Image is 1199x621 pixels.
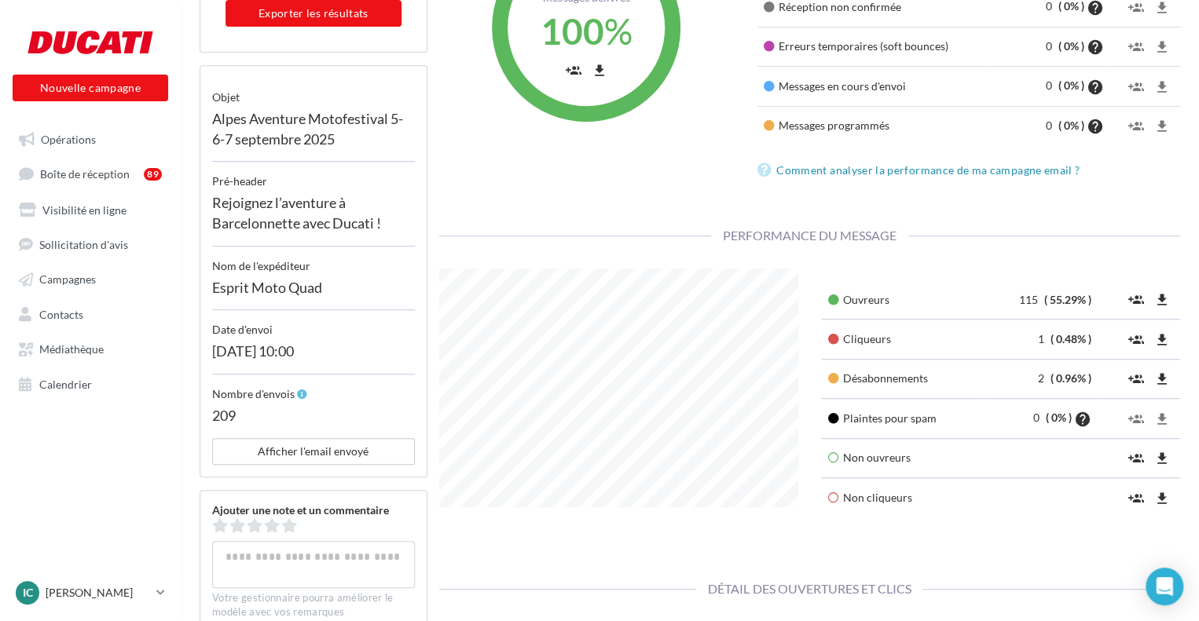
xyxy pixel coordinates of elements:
[212,402,415,438] div: 209
[212,502,415,518] div: Ajouter une note et un commentaire
[9,334,171,362] a: Médiathèque
[1154,411,1170,427] i: file_download
[1128,371,1144,387] i: group_add
[1073,411,1091,427] i: help
[821,280,983,320] td: Ouvreurs
[592,63,607,79] i: file_download
[1150,326,1174,352] button: file_download
[39,342,104,356] span: Médiathèque
[1150,484,1174,510] button: file_download
[1124,445,1148,471] button: group_add
[1043,293,1091,306] span: ( 55.29% )
[1124,73,1148,99] button: group_add
[1128,411,1144,427] i: group_add
[1150,405,1174,431] button: file_download
[519,5,653,57] div: %
[1086,119,1103,134] i: help
[562,57,585,82] button: group_add
[1050,332,1091,345] span: ( 0.48% )
[212,387,295,400] span: Nombre d'envois
[1150,34,1174,60] button: file_download
[212,310,415,338] div: Date d'envoi
[1128,292,1144,308] i: group_add
[9,229,171,258] a: Sollicitation d'avis
[212,78,415,105] div: objet
[1124,405,1148,431] button: group_add
[1124,326,1148,352] button: group_add
[1154,332,1170,348] i: file_download
[1037,332,1047,345] span: 1
[1045,119,1055,132] span: 0
[1124,287,1148,312] button: group_add
[1037,371,1047,385] span: 2
[541,9,604,53] span: 100
[696,581,922,596] span: Détail des ouvertures et clics
[212,274,415,311] div: Esprit Moto Quad
[1045,411,1071,424] span: ( 0% )
[1150,73,1174,99] button: file_download
[1150,366,1174,392] button: file_download
[40,167,130,181] span: Boîte de réception
[1128,332,1144,348] i: group_add
[9,299,171,327] a: Contacts
[1086,79,1103,95] i: help
[1128,119,1144,134] i: group_add
[1150,287,1174,312] button: file_download
[212,105,415,162] div: Alpes Aventure Motofestival 5-6-7 septembre 2025
[13,75,168,101] button: Nouvelle campagne
[711,228,908,243] span: Performance du message
[1124,484,1148,510] button: group_add
[23,585,33,601] span: IC
[1058,39,1083,53] span: ( 0% )
[757,106,991,145] td: Messages programmés
[46,585,150,601] p: [PERSON_NAME]
[1154,451,1170,466] i: file_download
[1128,39,1144,55] i: group_add
[1146,568,1183,605] div: Open Intercom Messenger
[1128,491,1144,506] i: group_add
[821,320,983,359] td: Cliqueurs
[9,159,171,188] a: Boîte de réception89
[13,578,168,608] a: IC [PERSON_NAME]
[757,161,1086,180] a: Comment analyser la performance de ma campagne email ?
[9,264,171,292] a: Campagnes
[821,438,1097,477] td: Non ouvreurs
[1045,79,1055,92] span: 0
[1032,411,1043,424] span: 0
[566,63,581,79] i: group_add
[212,338,415,374] div: [DATE] 10:00
[39,272,96,286] span: Campagnes
[1050,371,1091,385] span: ( 0.96% )
[39,307,83,320] span: Contacts
[144,168,162,181] div: 89
[1154,79,1170,95] i: file_download
[1124,34,1148,60] button: group_add
[9,369,171,397] a: Calendrier
[39,377,92,390] span: Calendrier
[1058,79,1083,92] span: ( 0% )
[1018,293,1041,306] span: 115
[1128,79,1144,95] i: group_add
[1124,113,1148,139] button: group_add
[757,27,991,66] td: Erreurs temporaires (soft bounces)
[1154,292,1170,308] i: file_download
[757,67,991,106] td: Messages en cours d'envoi
[212,162,415,189] div: Pré-header
[1086,39,1103,55] i: help
[212,247,415,274] div: Nom de l'expéditeur
[212,588,415,619] div: Votre gestionnaire pourra améliorer le modèle avec vos remarques
[1150,445,1174,471] button: file_download
[42,203,126,216] span: Visibilité en ligne
[41,132,96,145] span: Opérations
[821,359,983,398] td: Désabonnements
[1150,113,1174,139] button: file_download
[212,189,415,246] div: Rejoignez l’aventure à Barcelonnette avec Ducati !
[9,195,171,223] a: Visibilité en ligne
[1154,39,1170,55] i: file_download
[588,57,611,82] button: file_download
[9,124,171,152] a: Opérations
[821,478,1097,517] td: Non cliqueurs
[1154,491,1170,506] i: file_download
[212,438,415,465] button: Afficher l'email envoyé
[1128,451,1144,466] i: group_add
